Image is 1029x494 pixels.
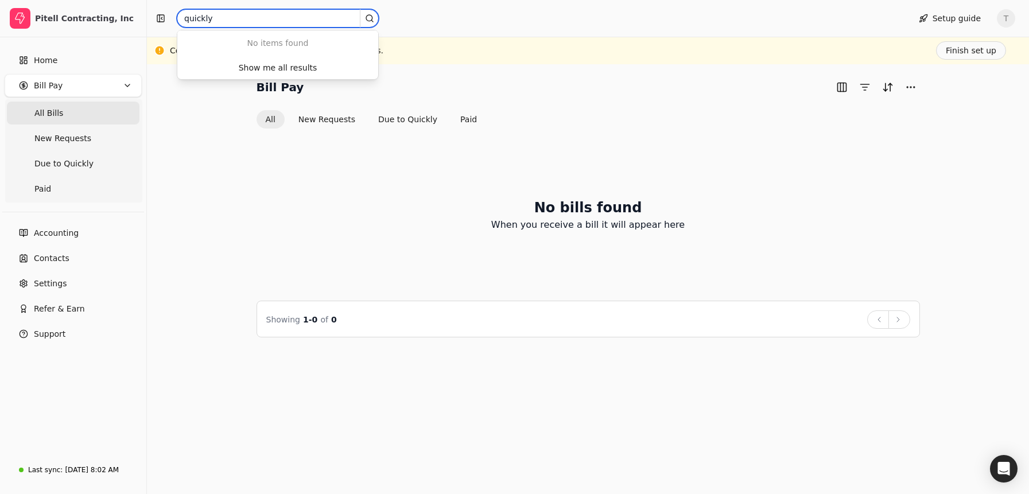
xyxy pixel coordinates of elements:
[534,197,642,218] h2: No bills found
[5,49,142,72] a: Home
[28,465,63,475] div: Last sync:
[257,110,285,129] button: All
[5,460,142,480] a: Last sync:[DATE] 8:02 AM
[170,45,383,57] div: Complete your set up to begin processing payments.
[180,59,376,77] button: Show me all results
[257,110,487,129] div: Invoice filter options
[902,78,920,96] button: More
[320,315,328,324] span: of
[239,62,317,74] div: Show me all results
[5,247,142,270] a: Contacts
[369,110,446,129] button: Due to Quickly
[5,297,142,320] button: Refer & Earn
[177,30,378,56] div: Suggestions
[7,152,139,175] a: Due to Quickly
[257,78,304,96] h2: Bill Pay
[879,78,897,96] button: Sort
[34,133,91,145] span: New Requests
[65,465,119,475] div: [DATE] 8:02 AM
[451,110,486,129] button: Paid
[34,158,94,170] span: Due to Quickly
[990,455,1018,483] div: Open Intercom Messenger
[289,110,364,129] button: New Requests
[266,315,300,324] span: Showing
[5,74,142,97] button: Bill Pay
[491,218,685,232] p: When you receive a bill it will appear here
[7,102,139,125] a: All Bills
[5,272,142,295] a: Settings
[34,107,63,119] span: All Bills
[34,80,63,92] span: Bill Pay
[35,13,137,24] div: Pitell Contracting, Inc
[7,127,139,150] a: New Requests
[34,227,79,239] span: Accounting
[5,322,142,345] button: Support
[34,252,69,264] span: Contacts
[910,9,990,28] button: Setup guide
[177,9,379,28] input: Search
[177,30,378,56] div: No items found
[7,177,139,200] a: Paid
[34,183,51,195] span: Paid
[34,303,85,315] span: Refer & Earn
[34,328,65,340] span: Support
[34,55,57,67] span: Home
[936,41,1006,60] button: Finish set up
[303,315,317,324] span: 1 - 0
[997,9,1015,28] button: T
[331,315,337,324] span: 0
[34,278,67,290] span: Settings
[5,221,142,244] a: Accounting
